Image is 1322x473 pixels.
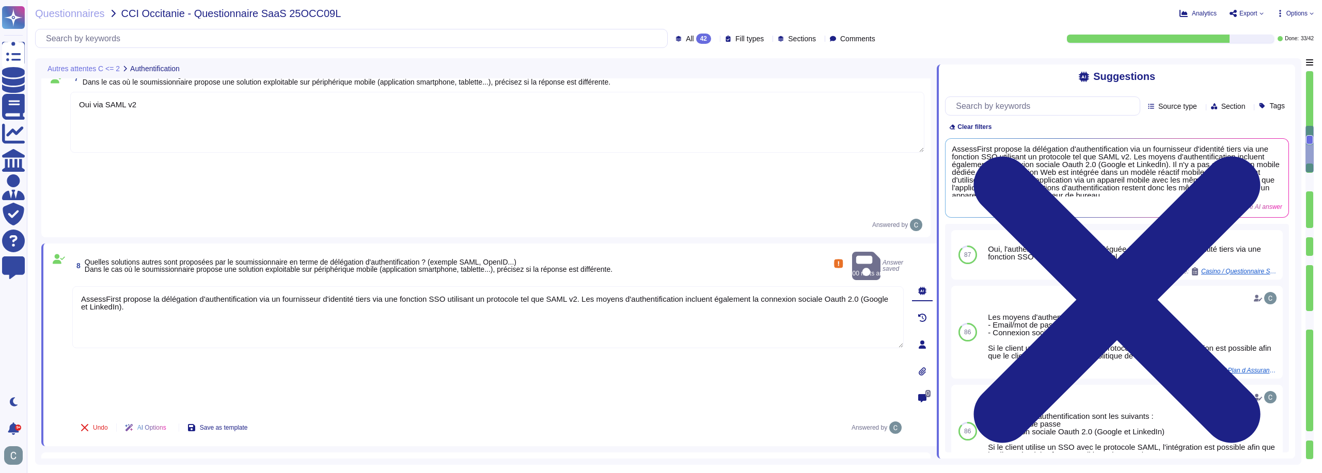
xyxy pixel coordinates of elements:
[889,421,902,434] img: user
[951,97,1140,115] input: Search by keywords
[179,417,256,438] button: Save as template
[964,428,971,434] span: 86
[696,34,711,44] div: 42
[15,425,21,431] div: 9+
[85,258,612,273] span: Quelles solutions autres sont proposées par le soumissionnaire en terme de délégation d'authentif...
[70,75,78,82] span: 7
[964,329,971,335] span: 86
[137,425,166,431] span: AI Options
[1301,36,1314,41] span: 33 / 42
[788,35,816,42] span: Sections
[121,8,341,19] span: CCI Occitanie - Questionnaire SaaS 25OCC09L
[200,425,248,431] span: Save as template
[1192,10,1217,17] span: Analytics
[83,71,610,86] span: L'authentification est-elle délégable à ADFS ? Dans le cas où le soumissionnaire propose une solu...
[686,35,694,42] span: All
[4,446,23,465] img: user
[1264,391,1277,403] img: user
[1239,10,1257,17] span: Export
[910,219,922,231] img: user
[48,65,120,72] span: Autres attentes C <= 2
[2,444,30,467] button: user
[41,29,667,47] input: Search by keywords
[70,92,924,153] textarea: Oui via SAML v2
[1264,292,1277,304] img: user
[93,425,108,431] span: Undo
[1285,36,1299,41] span: Done:
[72,286,904,348] textarea: AssessFirst propose la délégation d'authentification via un fournisseur d'identité tiers via une ...
[840,35,875,42] span: Comments
[72,262,81,269] span: 8
[852,425,887,431] span: Answered by
[735,35,764,42] span: Fill types
[925,390,931,397] span: 0
[852,250,904,282] span: Answer saved
[130,65,180,72] span: Authentification
[964,252,971,258] span: 87
[1179,9,1217,18] button: Analytics
[35,8,105,19] span: Questionnaires
[872,222,908,228] span: Answered by
[1286,10,1308,17] span: Options
[72,417,116,438] button: Undo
